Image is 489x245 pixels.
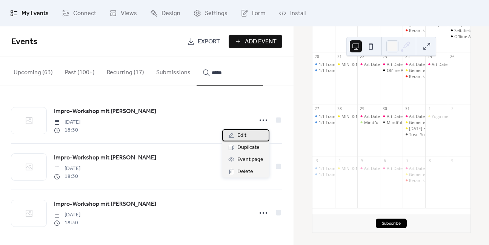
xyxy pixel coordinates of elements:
[161,9,180,18] span: Design
[364,165,434,171] div: Art Date: create & celebrate yourself
[273,3,311,23] a: Install
[387,113,456,119] div: Art Date: create & celebrate yourself
[382,158,388,164] div: 6
[312,67,335,73] div: 1:1 Training mit Caterina (digital oder 5020 Salzburg)
[405,54,410,60] div: 24
[319,165,461,171] div: 1:1 Training mit [PERSON_NAME] (digital oder 5020 [GEOGRAPHIC_DATA])
[360,106,365,112] div: 29
[425,113,448,119] div: Yoga meets Dot Painting
[54,199,156,209] a: Impro-Workshop mit [PERSON_NAME]
[11,34,37,50] span: Events
[403,171,425,177] div: Gemeinsam stark: Kreativzeit für Kind & Eltern
[319,171,461,177] div: 1:1 Training mit [PERSON_NAME] (digital oder 5020 [GEOGRAPHIC_DATA])
[360,158,365,164] div: 5
[319,113,461,119] div: 1:1 Training mit [PERSON_NAME] (digital oder 5020 [GEOGRAPHIC_DATA])
[335,113,358,119] div: MINI & ME: Dein Moment mit Baby
[403,178,425,183] div: Keramikmalerei: Gestalte deinen Selbstliebe-Anker
[403,61,425,67] div: Art Date: create & celebrate yourself
[252,9,266,18] span: Form
[290,9,306,18] span: Install
[181,35,226,48] a: Export
[387,119,420,125] div: Mindful Morning
[245,37,277,46] span: Add Event
[237,155,263,164] span: Event page
[237,143,260,152] span: Duplicate
[335,61,358,67] div: MINI & ME: Dein Moment mit Baby
[312,113,335,119] div: 1:1 Training mit Caterina (digital oder 5020 Salzburg)
[403,126,425,131] div: Halloween Kids Special: Dein Licht darf funkeln
[54,211,80,219] span: [DATE]
[54,126,80,134] span: 18:30
[403,119,425,125] div: Gemeinsam stark: Kreativzeit für Kind & Eltern
[341,61,409,67] div: MINI & ME: Dein Moment mit Baby
[145,3,186,23] a: Design
[364,61,434,67] div: Art Date: create & celebrate yourself
[54,107,156,116] span: Impro-Workshop mit [PERSON_NAME]
[341,165,409,171] div: MINI & ME: Dein Moment mit Baby
[188,3,233,23] a: Settings
[403,28,425,33] div: Keramikmalerei: Gestalte deinen Selbstliebe-Anker
[59,57,101,85] button: Past (100+)
[376,219,407,228] button: Subscribe
[237,131,246,140] span: Edit
[8,57,59,85] button: Upcoming (63)
[319,119,461,125] div: 1:1 Training mit [PERSON_NAME] (digital oder 5020 [GEOGRAPHIC_DATA])
[54,173,80,181] span: 18:30
[337,106,342,112] div: 28
[454,34,480,39] div: Offline Affairs
[382,54,388,60] div: 23
[54,153,156,162] span: Impro-Workshop mit [PERSON_NAME]
[448,34,471,39] div: Offline Affairs
[237,167,253,176] span: Delete
[54,219,80,227] span: 18:30
[22,9,49,18] span: My Events
[56,3,102,23] a: Connect
[403,73,425,79] div: Keramikmalerei: Gestalte deinen Selbstliebe-Anker
[403,67,425,73] div: Gemeinsam stark: Kreativzeit für Kind & Eltern
[425,61,448,67] div: Art Date: create & celebrate yourself
[405,106,410,112] div: 31
[387,67,413,73] div: Offline Affairs
[403,132,425,137] div: Treat Yourself: Halloween Linoprint Night
[427,158,433,164] div: 8
[450,54,455,60] div: 26
[427,54,433,60] div: 25
[364,119,483,125] div: Mindful Moves – Achtsame Körperübungen für mehr Balance
[450,106,455,112] div: 2
[229,35,282,48] a: Add Event
[235,3,271,23] a: Form
[387,165,456,171] div: Art Date: create & celebrate yourself
[360,54,365,60] div: 22
[54,118,80,126] span: [DATE]
[432,113,480,119] div: Yoga meets Dot Painting
[357,119,380,125] div: Mindful Moves – Achtsame Körperübungen für mehr Balance
[150,57,197,85] button: Submissions
[357,113,380,119] div: Art Date: create & celebrate yourself
[312,165,335,171] div: 1:1 Training mit Caterina (digital oder 5020 Salzburg)
[382,106,388,112] div: 30
[380,67,403,73] div: Offline Affairs
[312,171,335,177] div: 1:1 Training mit Caterina (digital oder 5020 Salzburg)
[205,9,228,18] span: Settings
[54,165,80,173] span: [DATE]
[403,165,425,171] div: Art Date: create & celebrate yourself
[121,9,137,18] span: Views
[409,113,478,119] div: Art Date: create & celebrate yourself
[54,153,156,163] a: Impro-Workshop mit [PERSON_NAME]
[319,67,461,73] div: 1:1 Training mit [PERSON_NAME] (digital oder 5020 [GEOGRAPHIC_DATA])
[387,61,456,67] div: Art Date: create & celebrate yourself
[405,158,410,164] div: 7
[319,61,461,67] div: 1:1 Training mit [PERSON_NAME] (digital oder 5020 [GEOGRAPHIC_DATA])
[341,113,409,119] div: MINI & ME: Dein Moment mit Baby
[312,61,335,67] div: 1:1 Training mit Caterina (digital oder 5020 Salzburg)
[364,113,434,119] div: Art Date: create & celebrate yourself
[448,28,471,33] div: Selbtliebe-Workshop: Der ehrliche Weg zurück zu dir - Buchung
[357,61,380,67] div: Art Date: create & celebrate yourself
[314,106,320,112] div: 27
[450,158,455,164] div: 9
[380,165,403,171] div: Art Date: create & celebrate yourself
[357,165,380,171] div: Art Date: create & celebrate yourself
[101,57,150,85] button: Recurring (17)
[73,9,96,18] span: Connect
